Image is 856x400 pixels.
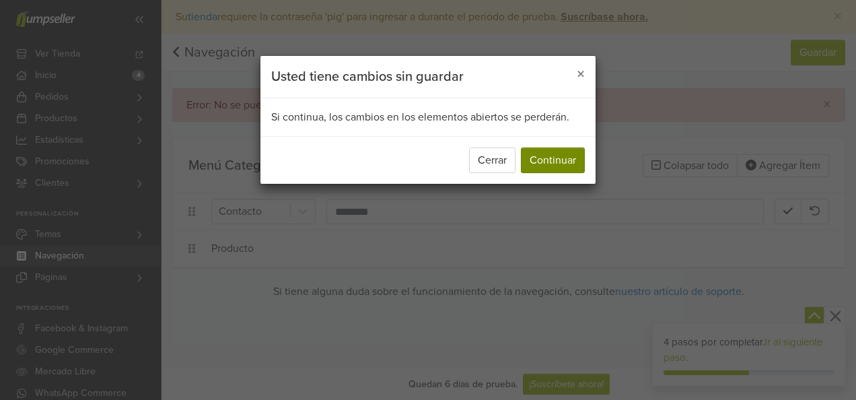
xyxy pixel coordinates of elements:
[577,65,585,84] span: ×
[469,147,515,173] button: Cerrar
[521,147,585,173] button: Continuar
[260,98,596,136] div: Si continua, los cambios en los elementos abiertos se perderán.
[271,67,464,87] h5: Usted tiene cambios sin guardar
[566,56,596,94] button: Close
